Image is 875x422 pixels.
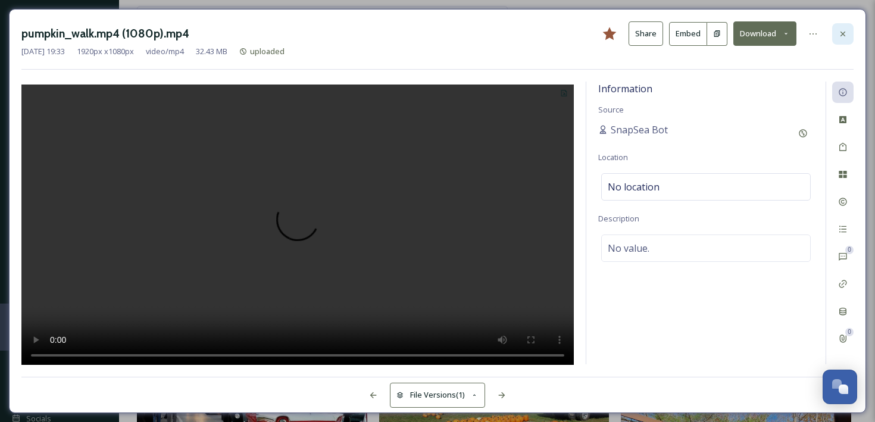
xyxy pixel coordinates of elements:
[77,46,134,57] span: 1920 px x 1080 px
[611,123,668,137] span: SnapSea Bot
[608,241,649,255] span: No value.
[598,213,639,224] span: Description
[629,21,663,46] button: Share
[21,46,65,57] span: [DATE] 19:33
[823,370,857,404] button: Open Chat
[196,46,227,57] span: 32.43 MB
[598,82,652,95] span: Information
[669,22,707,46] button: Embed
[250,46,285,57] span: uploaded
[845,246,854,254] div: 0
[733,21,796,46] button: Download
[598,152,628,162] span: Location
[845,328,854,336] div: 0
[598,104,624,115] span: Source
[21,25,189,42] h3: pumpkin_walk.mp4 (1080p).mp4
[390,383,485,407] button: File Versions(1)
[608,180,660,194] span: No location
[146,46,184,57] span: video/mp4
